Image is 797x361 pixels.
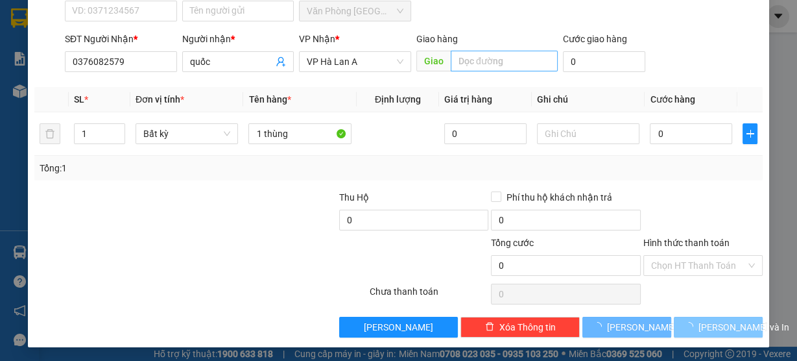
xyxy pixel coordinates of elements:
span: [PERSON_NAME] [364,320,433,334]
input: Cước giao hàng [563,51,646,72]
span: Tên hàng [248,94,291,105]
span: VP Nhận [299,34,335,44]
span: Giao hàng [416,34,458,44]
span: Bất kỳ [143,124,231,143]
li: Thảo Lan [6,78,150,96]
label: Cước giao hàng [563,34,627,44]
button: plus [743,123,757,144]
span: [PERSON_NAME] [607,320,676,334]
label: Hình thức thanh toán [643,238,730,248]
span: loading [684,322,698,331]
input: Dọc đường [451,51,558,71]
span: Thu Hộ [339,192,369,203]
span: SL [74,94,84,105]
span: Đơn vị tính [136,94,184,105]
button: [PERSON_NAME] và In [674,317,763,338]
span: VP Hà Lan A [307,52,403,71]
input: Ghi Chú [537,123,640,144]
button: [PERSON_NAME] [582,317,671,338]
span: Tổng cước [491,238,534,248]
span: plus [743,129,757,139]
th: Ghi chú [532,87,645,112]
button: delete [40,123,60,144]
span: loading [593,322,607,331]
span: Giao [416,51,451,71]
span: [PERSON_NAME] và In [698,320,789,334]
span: Văn Phòng Sài Gòn [307,1,403,21]
li: In ngày: 13:45 13/09 [6,96,150,114]
span: delete [485,322,494,332]
input: VD: Bàn, Ghế [248,123,351,144]
div: Chưa thanh toán [368,284,490,307]
span: Phí thu hộ khách nhận trả [501,190,617,205]
span: Giá trị hàng [444,94,492,105]
button: deleteXóa Thông tin [460,317,580,338]
div: SĐT Người Nhận [65,32,177,46]
div: Tổng: 1 [40,161,309,175]
div: Người nhận [182,32,294,46]
span: user-add [276,56,286,67]
span: Xóa Thông tin [499,320,556,334]
span: Cước hàng [650,94,695,105]
input: 0 [444,123,527,144]
span: Định lượng [375,94,421,105]
button: [PERSON_NAME] [339,317,458,338]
